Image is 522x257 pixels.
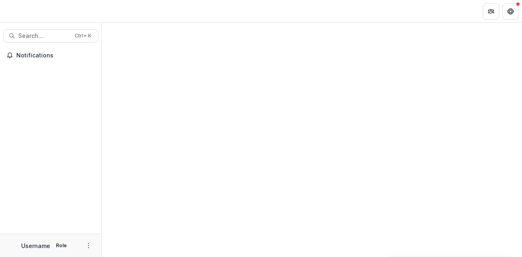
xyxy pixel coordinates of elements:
button: Notifications [3,49,98,62]
button: Search... [3,29,98,42]
button: Get Help [502,3,519,20]
p: Role [53,242,69,249]
button: Partners [483,3,499,20]
span: Search... [18,33,70,40]
button: More [84,241,93,250]
div: Ctrl + K [73,31,93,40]
p: Username [21,242,50,250]
span: Notifications [16,52,95,59]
